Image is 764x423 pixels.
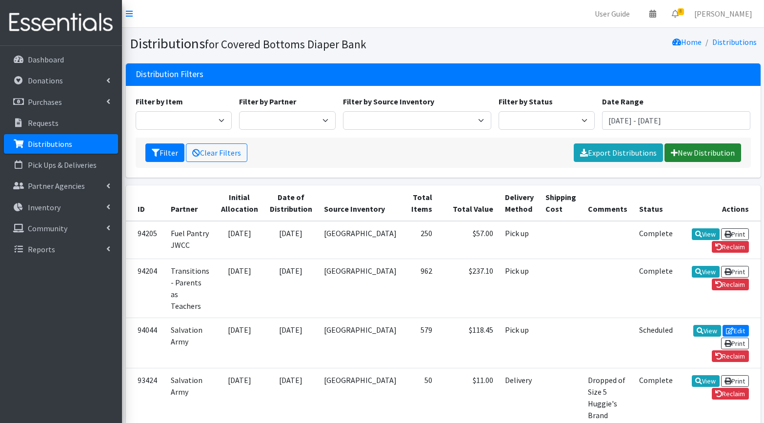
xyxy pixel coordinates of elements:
td: [DATE] [215,221,264,259]
td: $237.10 [438,259,499,318]
button: Filter [145,143,184,162]
a: [PERSON_NAME] [686,4,760,23]
td: Fuel Pantry JWCC [165,221,215,259]
label: Filter by Item [136,96,183,107]
a: Inventory [4,198,118,217]
a: Pick Ups & Deliveries [4,155,118,175]
td: Pick up [499,318,540,368]
th: Total Value [438,185,499,221]
th: Comments [582,185,633,221]
p: Reports [28,244,55,254]
a: Clear Filters [186,143,247,162]
a: Reports [4,240,118,259]
p: Pick Ups & Deliveries [28,160,97,170]
p: Partner Agencies [28,181,85,191]
span: 8 [678,8,684,15]
a: Purchases [4,92,118,112]
p: Donations [28,76,63,85]
td: 94044 [126,318,165,368]
td: 94205 [126,221,165,259]
a: Reclaim [712,388,749,400]
th: Total Items [402,185,438,221]
a: Export Distributions [574,143,663,162]
td: [GEOGRAPHIC_DATA] [318,221,402,259]
a: Print [721,228,749,240]
a: Partner Agencies [4,176,118,196]
td: [GEOGRAPHIC_DATA] [318,259,402,318]
td: Pick up [499,259,540,318]
th: Initial Allocation [215,185,264,221]
p: Inventory [28,202,60,212]
label: Date Range [602,96,643,107]
td: Salvation Army [165,318,215,368]
th: Status [633,185,679,221]
p: Purchases [28,97,62,107]
a: Home [672,37,702,47]
td: Scheduled [633,318,679,368]
a: Reclaim [712,279,749,290]
a: Donations [4,71,118,90]
h3: Distribution Filters [136,69,203,80]
th: Delivery Method [499,185,540,221]
h1: Distributions [130,35,440,52]
p: Requests [28,118,59,128]
label: Filter by Status [499,96,553,107]
th: ID [126,185,165,221]
a: User Guide [587,4,638,23]
a: Reclaim [712,350,749,362]
td: [DATE] [215,318,264,368]
a: 8 [664,4,686,23]
th: Date of Distribution [264,185,318,221]
a: Community [4,219,118,238]
a: Requests [4,113,118,133]
th: Partner [165,185,215,221]
td: Pick up [499,221,540,259]
a: View [692,266,720,278]
a: Dashboard [4,50,118,69]
input: January 1, 2011 - December 31, 2011 [602,111,750,130]
td: $118.45 [438,318,499,368]
small: for Covered Bottoms Diaper Bank [205,37,366,51]
td: 94204 [126,259,165,318]
a: View [692,375,720,387]
a: View [692,228,720,240]
td: [DATE] [264,318,318,368]
a: Print [721,338,749,349]
label: Filter by Source Inventory [343,96,434,107]
td: 962 [402,259,438,318]
th: Source Inventory [318,185,402,221]
td: 250 [402,221,438,259]
a: Distributions [712,37,757,47]
td: Complete [633,259,679,318]
a: New Distribution [664,143,741,162]
img: HumanEssentials [4,6,118,39]
th: Shipping Cost [540,185,582,221]
p: Dashboard [28,55,64,64]
td: [DATE] [215,259,264,318]
a: Edit [723,325,749,337]
a: Distributions [4,134,118,154]
td: [GEOGRAPHIC_DATA] [318,318,402,368]
th: Actions [679,185,761,221]
td: Transitions - Parents as Teachers [165,259,215,318]
td: 579 [402,318,438,368]
td: Complete [633,221,679,259]
p: Community [28,223,67,233]
label: Filter by Partner [239,96,296,107]
a: Print [721,266,749,278]
td: $57.00 [438,221,499,259]
p: Distributions [28,139,72,149]
a: View [693,325,721,337]
td: [DATE] [264,259,318,318]
a: Print [721,375,749,387]
a: Reclaim [712,241,749,253]
td: [DATE] [264,221,318,259]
